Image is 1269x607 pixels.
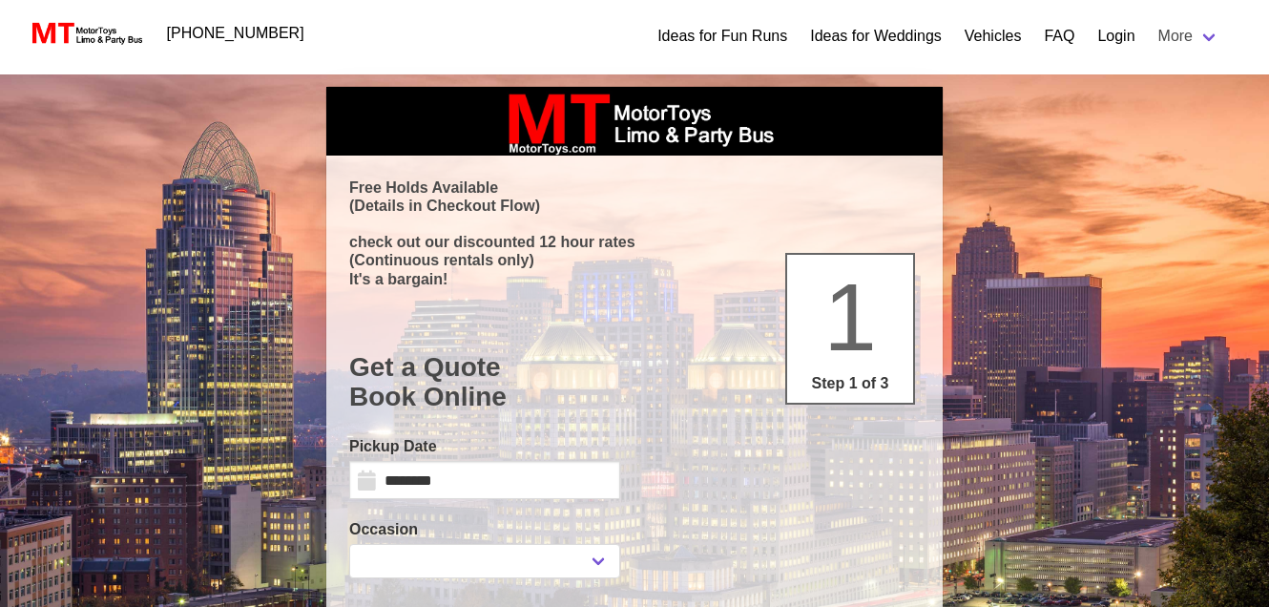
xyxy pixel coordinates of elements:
[491,87,778,156] img: box_logo_brand.jpeg
[657,25,787,48] a: Ideas for Fun Runs
[1097,25,1134,48] a: Login
[349,352,920,412] h1: Get a Quote Book Online
[810,25,942,48] a: Ideas for Weddings
[349,435,620,458] label: Pickup Date
[27,20,144,47] img: MotorToys Logo
[156,14,316,52] a: [PHONE_NUMBER]
[349,270,920,288] p: It's a bargain!
[349,178,920,197] p: Free Holds Available
[349,233,920,251] p: check out our discounted 12 hour rates
[349,197,920,215] p: (Details in Checkout Flow)
[349,251,920,269] p: (Continuous rentals only)
[1147,17,1231,55] a: More
[349,518,620,541] label: Occasion
[1044,25,1074,48] a: FAQ
[795,372,905,395] p: Step 1 of 3
[965,25,1022,48] a: Vehicles
[823,263,877,370] span: 1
